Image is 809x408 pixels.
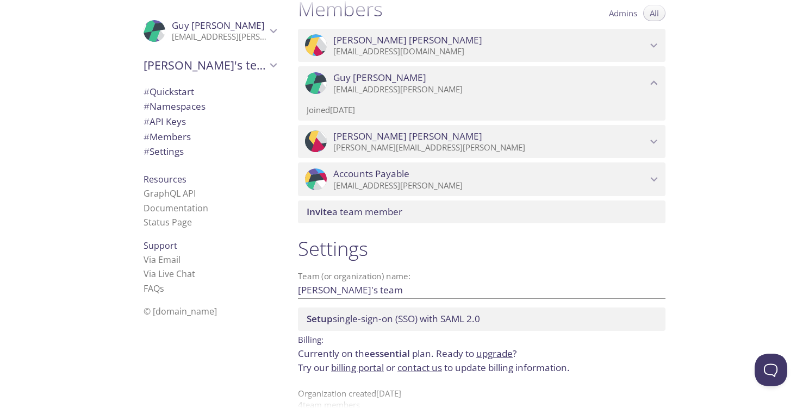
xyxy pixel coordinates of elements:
[144,85,150,98] span: #
[298,162,665,196] div: Accounts Payable
[135,13,285,49] div: Guy Lamothe
[333,72,426,84] span: Guy [PERSON_NAME]
[144,254,181,266] a: Via Email
[307,205,402,218] span: a team member
[298,331,665,347] p: Billing:
[298,200,665,223] div: Invite a team member
[298,307,665,330] div: Setup SSO
[755,354,787,386] iframe: Help Scout Beacon - Open
[370,347,410,360] span: essential
[144,216,192,228] a: Status Page
[144,187,196,199] a: GraphQL API
[144,145,150,158] span: #
[135,51,285,79] div: Tanya's team
[144,85,194,98] span: Quickstart
[298,29,665,62] div: Tanya Kan
[333,168,409,180] span: Accounts Payable
[172,32,266,42] p: [EMAIL_ADDRESS][PERSON_NAME]
[172,19,265,32] span: Guy [PERSON_NAME]
[144,58,266,73] span: [PERSON_NAME]'s team
[333,34,482,46] span: [PERSON_NAME] [PERSON_NAME]
[333,46,647,57] p: [EMAIL_ADDRESS][DOMAIN_NAME]
[476,347,513,360] a: upgrade
[298,361,570,374] span: Try our or to update billing information.
[144,240,177,252] span: Support
[298,125,665,159] div: Olivia De Guzman
[144,130,150,143] span: #
[144,130,191,143] span: Members
[331,361,384,374] a: billing portal
[307,104,657,116] p: Joined [DATE]
[135,99,285,114] div: Namespaces
[135,129,285,145] div: Members
[144,283,164,294] a: FAQ
[160,283,164,294] span: s
[298,347,665,374] p: Currently on the plan.
[436,347,516,360] span: Ready to ?
[144,115,186,128] span: API Keys
[298,66,665,100] div: Guy Lamothe
[144,268,195,280] a: Via Live Chat
[298,272,411,280] label: Team (or organization) name:
[333,130,482,142] span: [PERSON_NAME] [PERSON_NAME]
[144,305,217,317] span: © [DOMAIN_NAME]
[333,84,647,95] p: [EMAIL_ADDRESS][PERSON_NAME]
[144,173,186,185] span: Resources
[307,205,332,218] span: Invite
[144,100,206,112] span: Namespaces
[135,114,285,129] div: API Keys
[333,180,647,191] p: [EMAIL_ADDRESS][PERSON_NAME]
[307,312,333,325] span: Setup
[135,144,285,159] div: Team Settings
[333,142,647,153] p: [PERSON_NAME][EMAIL_ADDRESS][PERSON_NAME]
[397,361,442,374] a: contact us
[307,312,480,325] span: single-sign-on (SSO) with SAML 2.0
[135,84,285,99] div: Quickstart
[144,100,150,112] span: #
[144,145,184,158] span: Settings
[144,202,208,214] a: Documentation
[144,115,150,128] span: #
[298,236,665,261] h1: Settings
